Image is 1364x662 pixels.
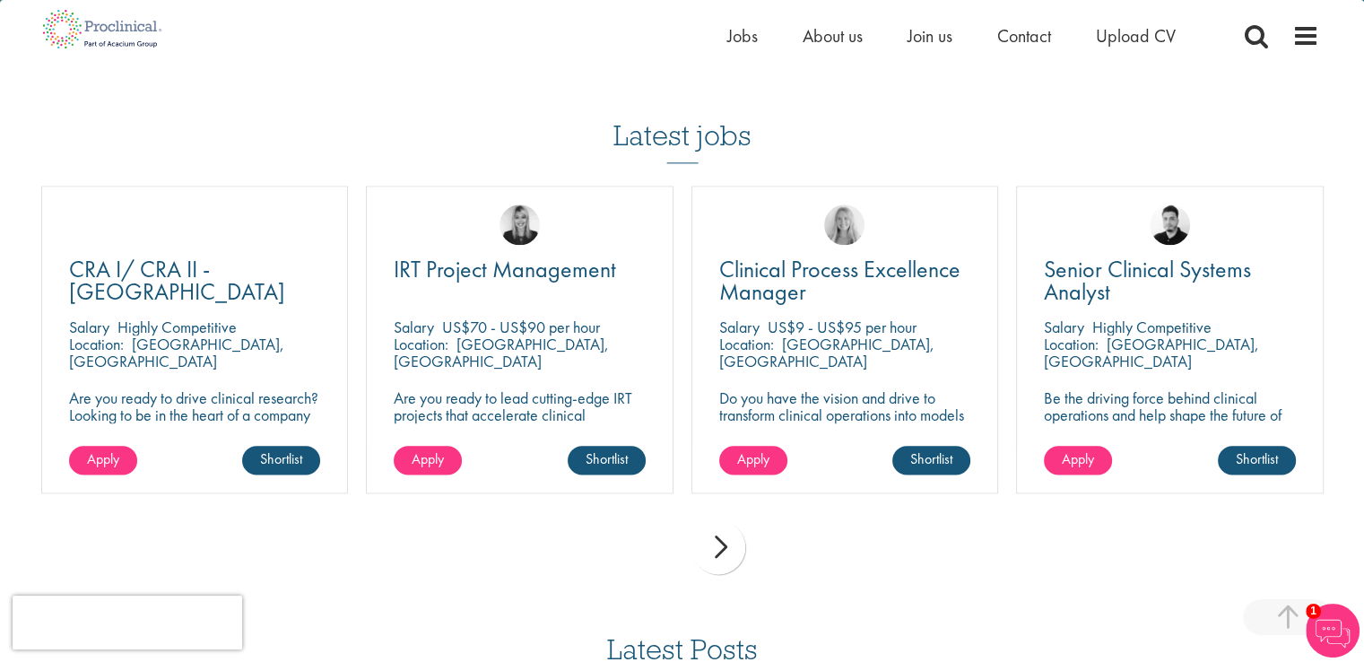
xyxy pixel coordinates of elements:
[719,317,760,337] span: Salary
[1044,258,1296,303] a: Senior Clinical Systems Analyst
[1096,24,1176,48] a: Upload CV
[691,520,745,574] div: next
[394,254,616,284] span: IRT Project Management
[69,446,137,475] a: Apply
[242,446,320,475] a: Shortlist
[1092,317,1212,337] p: Highly Competitive
[613,75,752,163] h3: Latest jobs
[1306,604,1360,658] img: Chatbot
[1218,446,1296,475] a: Shortlist
[69,258,321,303] a: CRA I/ CRA II - [GEOGRAPHIC_DATA]
[824,205,864,245] img: Shannon Briggs
[1044,389,1296,440] p: Be the driving force behind clinical operations and help shape the future of pharma innovation.
[803,24,863,48] a: About us
[1062,449,1094,468] span: Apply
[1044,254,1251,307] span: Senior Clinical Systems Analyst
[1044,317,1084,337] span: Salary
[394,334,609,371] p: [GEOGRAPHIC_DATA], [GEOGRAPHIC_DATA]
[442,317,600,337] p: US$70 - US$90 per hour
[1044,334,1259,371] p: [GEOGRAPHIC_DATA], [GEOGRAPHIC_DATA]
[394,334,448,354] span: Location:
[719,446,787,475] a: Apply
[394,446,462,475] a: Apply
[1306,604,1321,619] span: 1
[719,334,774,354] span: Location:
[1150,205,1190,245] img: Anderson Maldonado
[394,258,646,281] a: IRT Project Management
[727,24,758,48] a: Jobs
[69,389,321,440] p: Are you ready to drive clinical research? Looking to be in the heart of a company where precision...
[719,258,971,303] a: Clinical Process Excellence Manager
[737,449,769,468] span: Apply
[69,334,124,354] span: Location:
[768,317,917,337] p: US$9 - US$95 per hour
[117,317,237,337] p: Highly Competitive
[1044,334,1099,354] span: Location:
[13,596,242,649] iframe: reCAPTCHA
[69,254,285,307] span: CRA I/ CRA II - [GEOGRAPHIC_DATA]
[69,317,109,337] span: Salary
[500,205,540,245] img: Janelle Jones
[394,317,434,337] span: Salary
[892,446,970,475] a: Shortlist
[412,449,444,468] span: Apply
[719,334,934,371] p: [GEOGRAPHIC_DATA], [GEOGRAPHIC_DATA]
[1044,446,1112,475] a: Apply
[394,389,646,440] p: Are you ready to lead cutting-edge IRT projects that accelerate clinical breakthroughs in biotech?
[719,389,971,457] p: Do you have the vision and drive to transform clinical operations into models of excellence in a ...
[69,334,284,371] p: [GEOGRAPHIC_DATA], [GEOGRAPHIC_DATA]
[997,24,1051,48] a: Contact
[719,254,960,307] span: Clinical Process Excellence Manager
[568,446,646,475] a: Shortlist
[87,449,119,468] span: Apply
[908,24,952,48] a: Join us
